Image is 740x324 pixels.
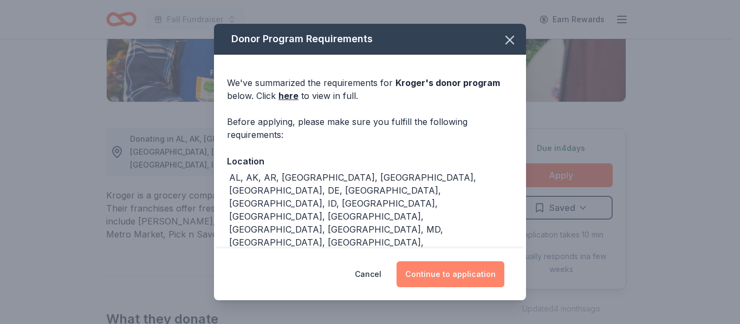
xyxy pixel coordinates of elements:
button: Cancel [355,261,381,287]
button: Continue to application [397,261,504,287]
span: Kroger 's donor program [395,77,500,88]
div: Donor Program Requirements [214,24,526,55]
div: We've summarized the requirements for below. Click to view in full. [227,76,513,102]
div: Before applying, please make sure you fulfill the following requirements: [227,115,513,141]
div: Location [227,154,513,168]
a: here [278,89,298,102]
